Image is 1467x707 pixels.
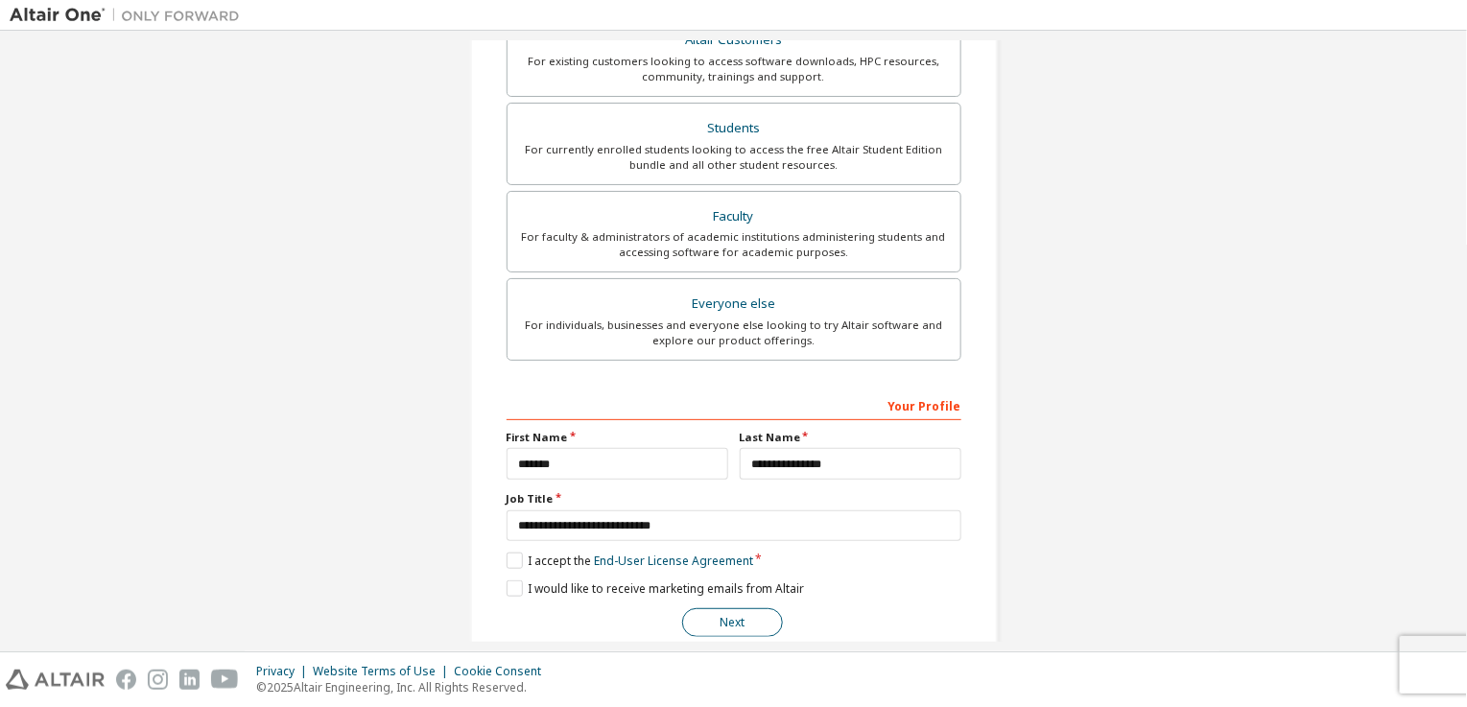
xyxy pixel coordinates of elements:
img: linkedin.svg [179,670,200,690]
img: altair_logo.svg [6,670,105,690]
label: Last Name [740,430,961,445]
img: facebook.svg [116,670,136,690]
p: © 2025 Altair Engineering, Inc. All Rights Reserved. [256,679,553,695]
label: I would like to receive marketing emails from Altair [507,580,805,597]
div: Website Terms of Use [313,664,454,679]
div: Cookie Consent [454,664,553,679]
img: instagram.svg [148,670,168,690]
div: For individuals, businesses and everyone else looking to try Altair software and explore our prod... [519,318,949,348]
button: Next [682,608,783,637]
a: End-User License Agreement [594,553,753,569]
label: I accept the [507,553,753,569]
div: Students [519,115,949,142]
div: Your Profile [507,389,961,420]
img: youtube.svg [211,670,239,690]
div: Altair Customers [519,27,949,54]
div: For existing customers looking to access software downloads, HPC resources, community, trainings ... [519,54,949,84]
div: For currently enrolled students looking to access the free Altair Student Edition bundle and all ... [519,142,949,173]
label: Job Title [507,491,961,507]
label: First Name [507,430,728,445]
div: Privacy [256,664,313,679]
img: Altair One [10,6,249,25]
div: Everyone else [519,291,949,318]
div: Faculty [519,203,949,230]
div: For faculty & administrators of academic institutions administering students and accessing softwa... [519,229,949,260]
